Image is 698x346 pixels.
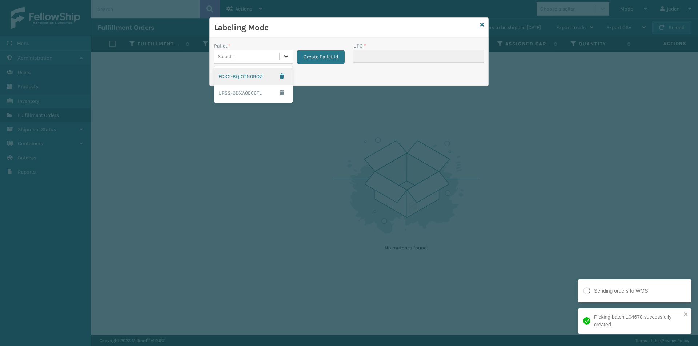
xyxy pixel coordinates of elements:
div: Sending orders to WMS [594,287,648,295]
div: Select... [218,53,235,60]
h3: Labeling Mode [214,22,477,33]
button: Create Pallet Id [297,50,345,64]
div: Picking batch 104678 successfully created. [594,313,681,329]
label: UPC [353,42,366,50]
label: Pallet [214,42,230,50]
div: FDXG-BQIOTN0ROZ [214,68,293,85]
div: UPSG-9DXA0E66TL [214,85,293,101]
button: close [683,311,689,318]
